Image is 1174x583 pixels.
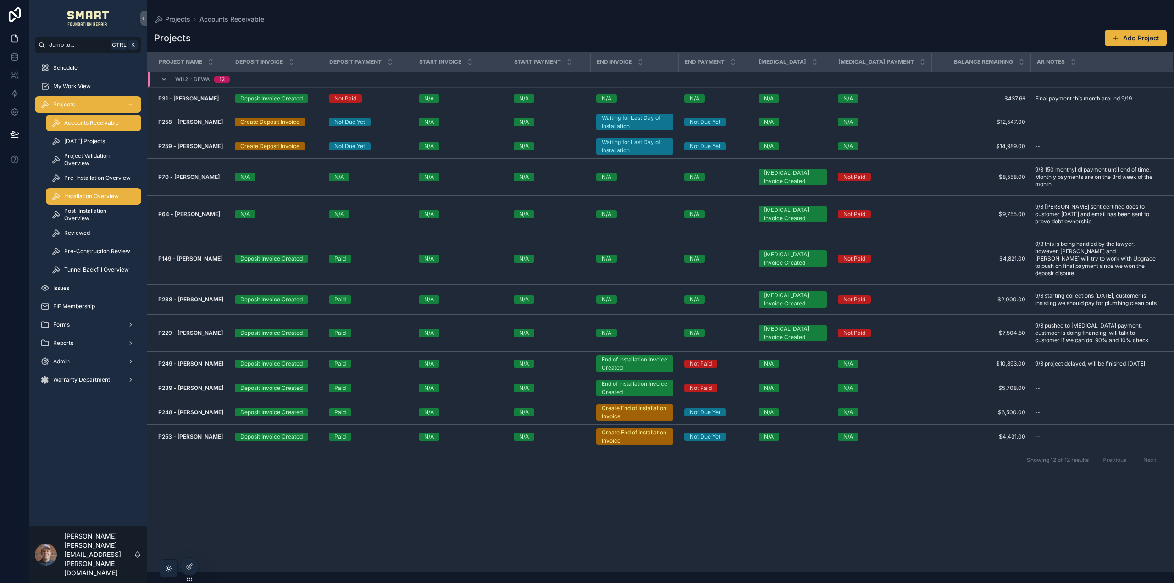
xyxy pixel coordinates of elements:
a: 9/3 starting collections [DATE], customer is insisting we should pay for plumbing clean outs [1031,289,1162,311]
a: N/A [235,173,318,181]
div: Paid [334,408,346,416]
span: Post-Installation Overview [64,207,132,222]
a: P259 - [PERSON_NAME] [158,143,223,150]
a: Deposit Invoice Created [235,255,318,263]
span: 9/3 150 monthyl dl payment until end of time. Monthly payments are on the 3rd week of the month [1035,166,1158,188]
a: Installation Overview [46,188,141,205]
a: N/A [759,118,827,126]
div: N/A [843,142,853,150]
div: N/A [519,255,529,263]
div: N/A [334,173,344,181]
span: Tunnel Backfill Overview [64,266,129,273]
div: Not Paid [843,295,865,304]
a: $10,893.00 [937,360,1025,367]
a: Post-Installation Overview [46,206,141,223]
a: Projects [35,96,141,113]
a: Paid [329,295,408,304]
div: Not Due Yet [690,408,720,416]
a: Final payment this month around 9/19 [1031,91,1162,106]
a: N/A [514,173,585,181]
span: Final payment this month around 9/19 [1035,95,1132,102]
div: N/A [519,408,529,416]
a: N/A [419,94,503,103]
a: Waiting for Last Day of Installation [596,114,673,130]
a: P248 - [PERSON_NAME] [158,409,223,416]
a: [MEDICAL_DATA] Invoice Created [759,250,827,267]
div: N/A [424,433,434,441]
div: N/A [424,384,434,392]
div: N/A [519,210,529,218]
strong: P70 - [PERSON_NAME] [158,173,220,180]
div: N/A [690,173,699,181]
a: Reports [35,335,141,351]
div: N/A [764,94,774,103]
div: N/A [843,408,853,416]
span: Ctrl [111,40,127,50]
a: $4,821.00 [937,255,1025,262]
div: N/A [843,360,853,368]
div: Deposit Invoice Created [240,295,303,304]
a: Not Paid [684,360,748,368]
a: -- [1031,405,1162,420]
a: N/A [514,408,585,416]
div: Not Paid [843,329,865,337]
a: N/A [514,94,585,103]
a: N/A [419,408,503,416]
div: N/A [424,360,434,368]
span: K [129,41,137,49]
a: Not Due Yet [329,118,408,126]
a: P249 - [PERSON_NAME] [158,360,223,367]
div: Deposit Invoice Created [240,94,303,103]
a: Schedule [35,60,141,76]
a: -- [1031,115,1162,129]
a: End of Installation Invoice Created [596,380,673,396]
a: $7,504.50 [937,329,1025,337]
a: Paid [329,384,408,392]
a: [MEDICAL_DATA] Invoice Created [759,206,827,222]
a: N/A [419,210,503,218]
a: Warranty Department [35,372,141,388]
div: N/A [424,210,434,218]
img: App logo [67,11,109,26]
div: Not Paid [843,173,865,181]
a: Paid [329,255,408,263]
div: N/A [334,210,344,218]
a: N/A [759,94,827,103]
div: [MEDICAL_DATA] Invoice Created [764,169,821,185]
strong: P31 - [PERSON_NAME] [158,95,219,102]
a: 9/3 150 monthyl dl payment until end of time. Monthly payments are on the 3rd week of the month [1031,162,1162,192]
strong: P239 - [PERSON_NAME] [158,384,223,391]
a: [MEDICAL_DATA] Invoice Created [759,325,827,341]
div: [MEDICAL_DATA] Invoice Created [764,325,821,341]
a: N/A [419,384,503,392]
a: Create Deposit Invoice [235,142,318,150]
a: P238 - [PERSON_NAME] [158,296,223,303]
div: N/A [519,118,529,126]
a: 9/3 [PERSON_NAME] sent certified docs to customer [DATE] and email has been sent to prove debt ow... [1031,200,1162,229]
a: N/A [514,329,585,337]
div: N/A [764,384,774,392]
a: Pre-Construction Review [46,243,141,260]
div: N/A [602,210,611,218]
a: -- [1031,429,1162,444]
a: N/A [514,255,585,263]
span: Admin [53,358,70,365]
div: N/A [690,210,699,218]
a: N/A [759,384,827,392]
div: Waiting for Last Day of Installation [602,138,668,155]
div: N/A [424,173,434,181]
div: N/A [424,142,434,150]
a: Deposit Invoice Created [235,433,318,441]
a: Accounts Receivable [199,15,264,24]
a: [MEDICAL_DATA] Invoice Created [759,291,827,308]
span: Projects [53,101,75,108]
span: 9/3 project delayed, will be finished [DATE] [1035,360,1145,367]
div: N/A [424,118,434,126]
a: P229 - [PERSON_NAME] [158,329,223,337]
a: N/A [419,433,503,441]
a: N/A [596,94,673,103]
div: Deposit Invoice Created [240,408,303,416]
a: $8,558.00 [937,173,1025,181]
a: $9,755.00 [937,211,1025,218]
